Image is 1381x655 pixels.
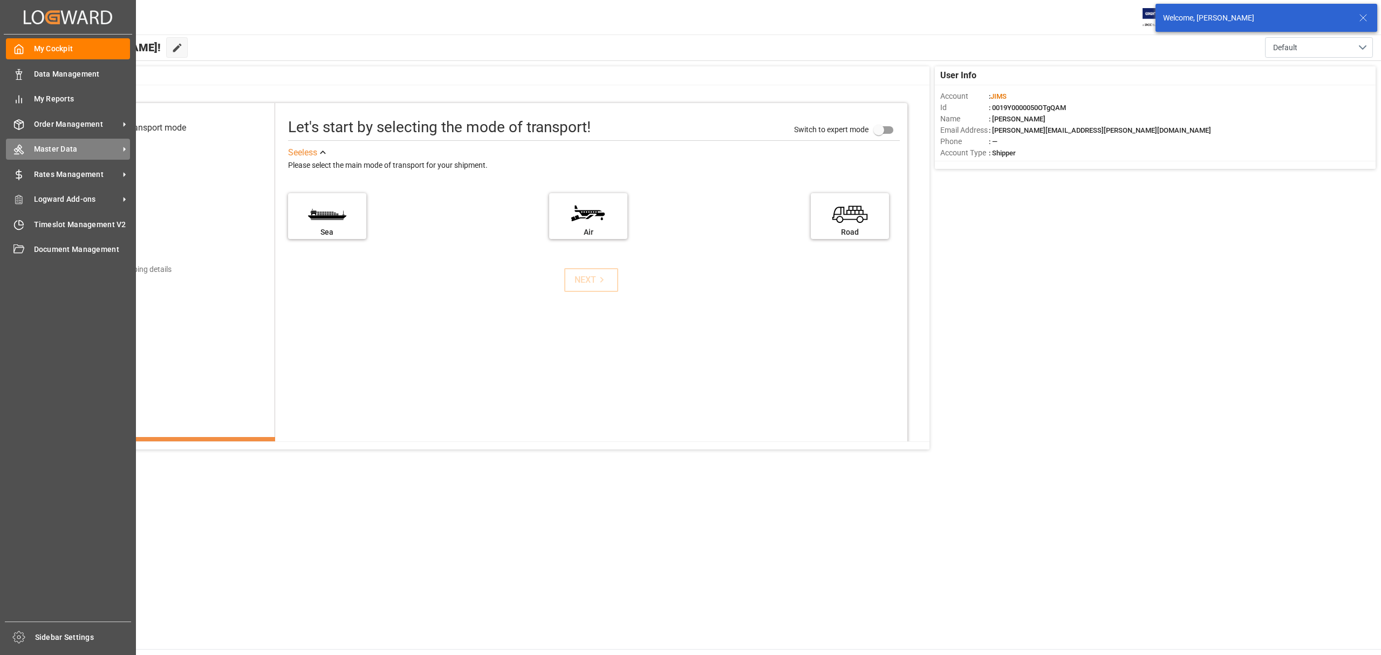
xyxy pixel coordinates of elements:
span: Master Data [34,144,119,155]
a: Data Management [6,63,130,84]
span: Phone [940,136,989,147]
div: Welcome, [PERSON_NAME] [1163,12,1349,24]
img: Exertis%20JAM%20-%20Email%20Logo.jpg_1722504956.jpg [1143,8,1180,27]
div: Add shipping details [104,264,172,275]
a: Timeslot Management V2 [6,214,130,235]
span: My Cockpit [34,43,131,54]
span: Switch to expert mode [794,125,869,134]
span: : [PERSON_NAME][EMAIL_ADDRESS][PERSON_NAME][DOMAIN_NAME] [989,126,1211,134]
span: Sidebar Settings [35,632,132,643]
a: My Reports [6,88,130,110]
div: Select transport mode [102,121,186,134]
span: : — [989,138,997,146]
div: See less [288,146,317,159]
a: My Cockpit [6,38,130,59]
span: Name [940,113,989,125]
span: Account Type [940,147,989,159]
span: My Reports [34,93,131,105]
span: JIMS [990,92,1007,100]
span: Default [1273,42,1297,53]
div: Road [816,227,884,238]
a: Document Management [6,239,130,260]
span: Order Management [34,119,119,130]
span: User Info [940,69,976,82]
span: : 0019Y0000050OTgQAM [989,104,1066,112]
span: Timeslot Management V2 [34,219,131,230]
button: NEXT [564,268,618,292]
span: Email Address [940,125,989,136]
div: Let's start by selecting the mode of transport! [288,116,591,139]
span: Data Management [34,69,131,80]
span: : [989,92,1007,100]
span: Rates Management [34,169,119,180]
button: open menu [1265,37,1373,58]
div: Air [555,227,622,238]
span: : Shipper [989,149,1016,157]
span: Logward Add-ons [34,194,119,205]
span: Document Management [34,244,131,255]
span: : [PERSON_NAME] [989,115,1045,123]
span: Account [940,91,989,102]
div: NEXT [575,274,607,286]
div: Sea [293,227,361,238]
span: Id [940,102,989,113]
div: Please select the main mode of transport for your shipment. [288,159,900,172]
